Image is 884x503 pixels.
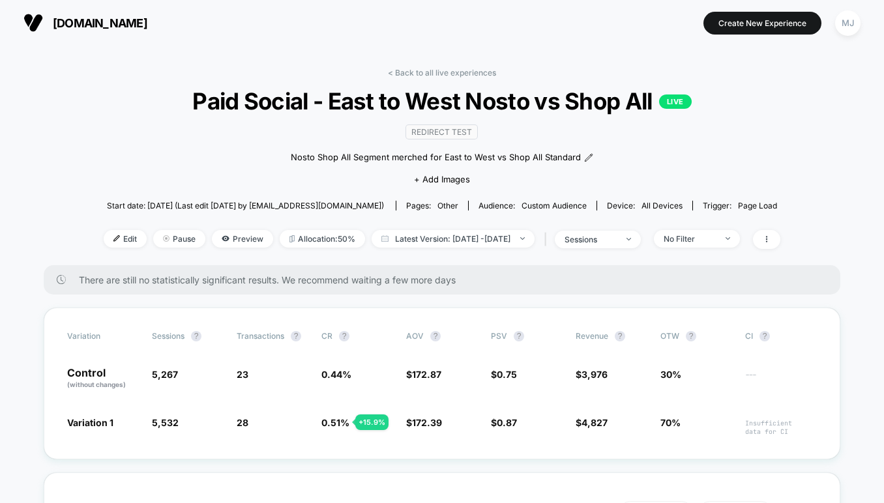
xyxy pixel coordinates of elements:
span: 0.44 % [321,369,351,380]
span: 30% [660,369,681,380]
span: $ [491,417,517,428]
span: Transactions [237,331,284,341]
img: end [520,237,525,240]
img: end [726,237,730,240]
img: end [163,235,169,242]
span: $ [406,369,441,380]
span: 172.39 [412,417,442,428]
button: ? [686,331,696,341]
a: < Back to all live experiences [388,68,496,78]
span: Latest Version: [DATE] - [DATE] [372,230,535,248]
button: ? [191,331,201,341]
span: OTW [660,331,732,341]
span: $ [576,369,608,380]
img: edit [113,235,120,242]
button: ? [615,331,625,341]
span: Insufficient data for CI [745,419,817,436]
span: Preview [212,230,273,248]
span: PSV [491,331,507,341]
span: Allocation: 50% [280,230,365,248]
span: Device: [597,201,692,210]
span: 172.87 [412,369,441,380]
span: 5,532 [152,417,179,428]
span: (without changes) [67,381,126,388]
span: Page Load [738,201,777,210]
button: ? [759,331,770,341]
span: 0.75 [497,369,517,380]
button: ? [430,331,441,341]
img: end [626,238,631,240]
span: There are still no statistically significant results. We recommend waiting a few more days [79,274,814,285]
span: $ [491,369,517,380]
span: Redirect Test [405,124,478,139]
span: Sessions [152,331,184,341]
div: No Filter [664,234,716,244]
img: calendar [381,235,389,242]
span: Pause [153,230,205,248]
button: ? [291,331,301,341]
span: Nosto Shop All Segment merched for East to West vs Shop All Standard [291,151,581,164]
div: sessions [565,235,617,244]
span: Start date: [DATE] (Last edit [DATE] by [EMAIL_ADDRESS][DOMAIN_NAME]) [107,201,384,210]
span: + Add Images [414,174,470,184]
span: 28 [237,417,248,428]
button: MJ [831,10,864,36]
p: Control [67,367,139,390]
span: CI [745,331,817,341]
span: Revenue [576,331,608,341]
button: ? [514,331,524,341]
span: 4,827 [582,417,608,428]
span: Variation [67,331,139,341]
p: LIVE [659,94,692,109]
div: Pages: [406,201,458,210]
span: 23 [237,369,248,380]
span: 70% [660,417,681,428]
button: Create New Experience [703,12,821,35]
span: all devices [641,201,683,210]
div: Audience: [479,201,587,210]
img: Visually logo [23,13,43,33]
span: 0.51 % [321,417,349,428]
span: 5,267 [152,369,178,380]
span: Custom Audience [522,201,587,210]
span: [DOMAIN_NAME] [53,16,147,30]
span: Edit [104,230,147,248]
span: AOV [406,331,424,341]
button: ? [339,331,349,341]
span: --- [745,371,817,390]
div: MJ [835,10,861,36]
div: Trigger: [703,201,777,210]
span: $ [576,417,608,428]
span: 3,976 [582,369,608,380]
button: [DOMAIN_NAME] [20,12,151,33]
span: other [437,201,458,210]
img: rebalance [289,235,295,242]
div: + 15.9 % [355,414,389,430]
span: Paid Social - East to West Nosto vs Shop All [138,87,746,115]
span: | [541,230,555,249]
span: $ [406,417,442,428]
span: 0.87 [497,417,517,428]
span: CR [321,331,332,341]
span: Variation 1 [67,417,113,428]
